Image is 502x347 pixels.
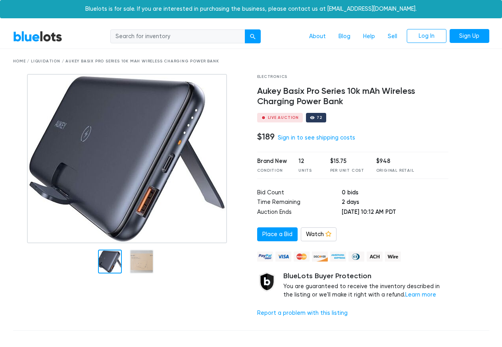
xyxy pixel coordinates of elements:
td: Time Remaining [257,198,342,208]
div: $15.75 [330,157,364,166]
a: Place a Bid [257,227,298,242]
input: Search for inventory [110,29,245,44]
td: 0 bids [342,188,448,198]
div: Home / Liquidation / Aukey Basix Pro Series 10k mAh Wireless Charging Power Bank [13,58,489,64]
a: About [303,29,332,44]
h4: $189 [257,132,275,142]
a: BlueLots [13,31,62,42]
img: american_express-ae2a9f97a040b4b41f6397f7637041a5861d5f99d0716c09922aba4e24c8547d.png [330,252,346,262]
div: Units [298,168,318,174]
div: Condition [257,168,287,174]
td: Bid Count [257,188,342,198]
div: Original Retail [376,168,414,174]
a: Blog [332,29,357,44]
img: ach-b7992fed28a4f97f893c574229be66187b9afb3f1a8d16a4691d3d3140a8ab00.png [367,252,383,262]
img: wire-908396882fe19aaaffefbd8e17b12f2f29708bd78693273c0e28e3a24408487f.png [385,252,401,262]
td: [DATE] 10:12 AM PDT [342,208,448,218]
img: diners_club-c48f30131b33b1bb0e5d0e2dbd43a8bea4cb12cb2961413e2f4250e06c020426.png [348,252,364,262]
a: Learn more [405,291,436,298]
h5: BlueLots Buyer Protection [283,272,449,281]
a: Sell [381,29,404,44]
img: discover-82be18ecfda2d062aad2762c1ca80e2d36a4073d45c9e0ffae68cd515fbd3d32.png [312,252,328,262]
a: Help [357,29,381,44]
img: buyer_protection_shield-3b65640a83011c7d3ede35a8e5a80bfdfaa6a97447f0071c1475b91a4b0b3d01.png [257,272,277,292]
div: $948 [376,157,414,166]
div: 12 [298,157,318,166]
a: Report a problem with this listing [257,310,348,316]
img: mastercard-42073d1d8d11d6635de4c079ffdb20a4f30a903dc55d1612383a1b395dd17f39.png [294,252,310,262]
div: Per Unit Cost [330,168,364,174]
img: 9368a91d-34eb-4cce-ad9a-57ba1e6a49f2-1755874187.jpg [27,74,227,243]
td: Auction Ends [257,208,342,218]
td: 2 days [342,198,448,208]
a: Sign in to see shipping costs [278,134,355,141]
img: paypal_credit-80455e56f6e1299e8d57f40c0dcee7b8cd4ae79b9eccbfc37e2480457ba36de9.png [257,252,273,262]
div: Live Auction [268,116,299,120]
div: Brand New [257,157,287,166]
a: Sign Up [450,29,489,43]
a: Log In [407,29,446,43]
img: visa-79caf175f036a155110d1892330093d4c38f53c55c9ec9e2c3a54a56571784bb.png [275,252,291,262]
div: 72 [317,116,322,120]
h4: Aukey Basix Pro Series 10k mAh Wireless Charging Power Bank [257,86,449,107]
div: Electronics [257,74,449,80]
div: You are guaranteed to receive the inventory described in the listing or we'll make it right with ... [283,272,449,299]
a: Watch [301,227,337,242]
